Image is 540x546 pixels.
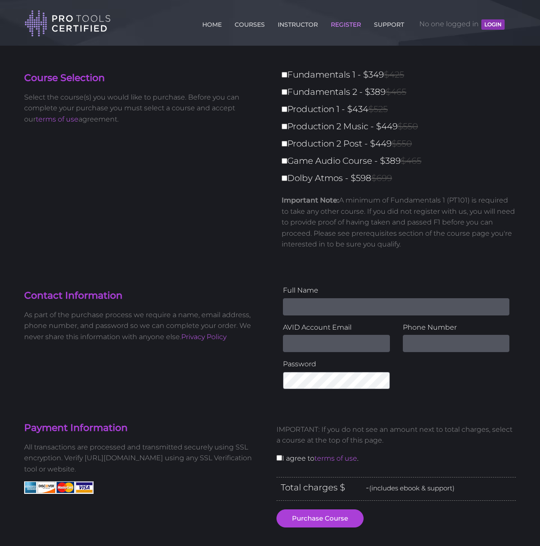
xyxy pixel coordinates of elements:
[282,72,287,78] input: Fundamentals 1 - $349$425
[401,156,421,166] span: $465
[200,16,224,30] a: HOME
[282,195,516,250] p: A minimum of Fundamentals 1 (PT101) is required to take any other course. If you did not register...
[314,454,357,462] a: terms of use
[282,175,287,181] input: Dolby Atmos - $598$699
[372,16,406,30] a: SUPPORT
[282,102,521,117] label: Production 1 - $434
[24,442,264,475] p: All transactions are processed and transmitted securely using SSL encryption. Verify [URL][DOMAIN...
[282,196,339,204] strong: Important Note:
[24,92,264,125] p: Select the course(s) you would like to purchase. Before you can complete your purchase you must s...
[282,153,521,168] label: Game Audio Course - $389
[392,138,412,149] span: $550
[24,481,94,494] img: American Express, Discover, MasterCard, Visa
[282,171,521,186] label: Dolby Atmos - $598
[276,424,516,446] p: IMPORTANT: If you do not see an amount next to total charges, select a course at the top of this ...
[276,509,364,527] button: Purchase Course
[282,124,287,129] input: Production 2 Music - $449$550
[481,19,505,30] button: LOGIN
[282,67,521,82] label: Fundamentals 1 - $349
[282,136,521,151] label: Production 2 Post - $449
[282,84,521,100] label: Fundamentals 2 - $389
[282,119,521,134] label: Production 2 Music - $449
[283,322,390,333] label: AVID Account Email
[282,158,287,164] input: Game Audio Course - $389$465
[24,72,264,85] h4: Course Selection
[371,173,392,183] span: $699
[283,285,509,296] label: Full Name
[282,106,287,112] input: Production 1 - $434$525
[24,421,264,435] h4: Payment Information
[25,9,111,37] img: Pro Tools Certified Logo
[270,417,522,477] div: I agree to .
[276,477,516,501] div: Total charges $ -
[181,333,226,341] a: Privacy Policy
[403,322,510,333] label: Phone Number
[24,289,264,303] h4: Contact Information
[276,16,320,30] a: INSTRUCTOR
[282,141,287,147] input: Production 2 Post - $449$550
[329,16,363,30] a: REGISTER
[384,69,404,80] span: $425
[386,87,406,97] span: $465
[232,16,267,30] a: COURSES
[24,309,264,343] p: As part of the purchase process we require a name, email address, phone number, and password so w...
[368,104,388,114] span: $525
[282,89,287,95] input: Fundamentals 2 - $389$465
[369,484,455,492] span: (includes ebook & support)
[36,115,78,123] a: terms of use
[283,359,390,370] label: Password
[398,121,418,131] span: $550
[419,11,505,37] span: No one logged in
